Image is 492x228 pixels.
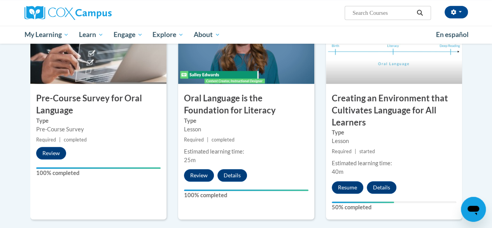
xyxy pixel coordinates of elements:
div: Your progress [36,167,161,169]
button: Details [367,181,396,194]
div: Pre-Course Survey [36,125,161,134]
a: Learn [74,26,109,44]
span: 40m [332,168,343,175]
a: Explore [147,26,189,44]
button: Account Settings [445,6,468,18]
img: Cox Campus [25,6,112,20]
label: 50% completed [332,203,456,212]
h3: Pre-Course Survey for Oral Language [30,92,166,117]
label: Type [332,128,456,137]
div: Estimated learning time: [332,159,456,168]
span: | [207,137,208,143]
span: | [59,137,61,143]
a: Engage [109,26,148,44]
a: My Learning [19,26,74,44]
span: Required [36,137,56,143]
button: Search [414,8,425,18]
span: Explore [152,30,184,39]
label: Type [36,117,161,125]
span: completed [64,137,87,143]
img: Course Image [30,6,166,84]
a: About [189,26,225,44]
button: Review [184,169,214,182]
div: Lesson [332,137,456,145]
img: Course Image [326,6,462,84]
span: completed [212,137,235,143]
div: Your progress [184,189,308,191]
button: Details [217,169,247,182]
a: Cox Campus [25,6,165,20]
div: Lesson [184,125,308,134]
img: Course Image [178,6,314,84]
button: Resume [332,181,363,194]
h3: Creating an Environment that Cultivates Language for All Learners [326,92,462,128]
span: About [194,30,220,39]
span: Required [332,148,352,154]
label: 100% completed [36,169,161,177]
div: Main menu [19,26,474,44]
div: Your progress [332,201,394,203]
label: 100% completed [184,191,308,200]
span: Required [184,137,204,143]
input: Search Courses [352,8,414,18]
span: 25m [184,157,196,163]
button: Review [36,147,66,159]
span: My Learning [24,30,69,39]
div: Estimated learning time: [184,147,308,156]
span: Engage [114,30,143,39]
span: En español [436,30,469,39]
iframe: Button to launch messaging window [461,197,486,222]
span: | [355,148,356,154]
span: Learn [79,30,103,39]
label: Type [184,117,308,125]
a: En español [431,27,474,43]
span: started [359,148,375,154]
h3: Oral Language is the Foundation for Literacy [178,92,314,117]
